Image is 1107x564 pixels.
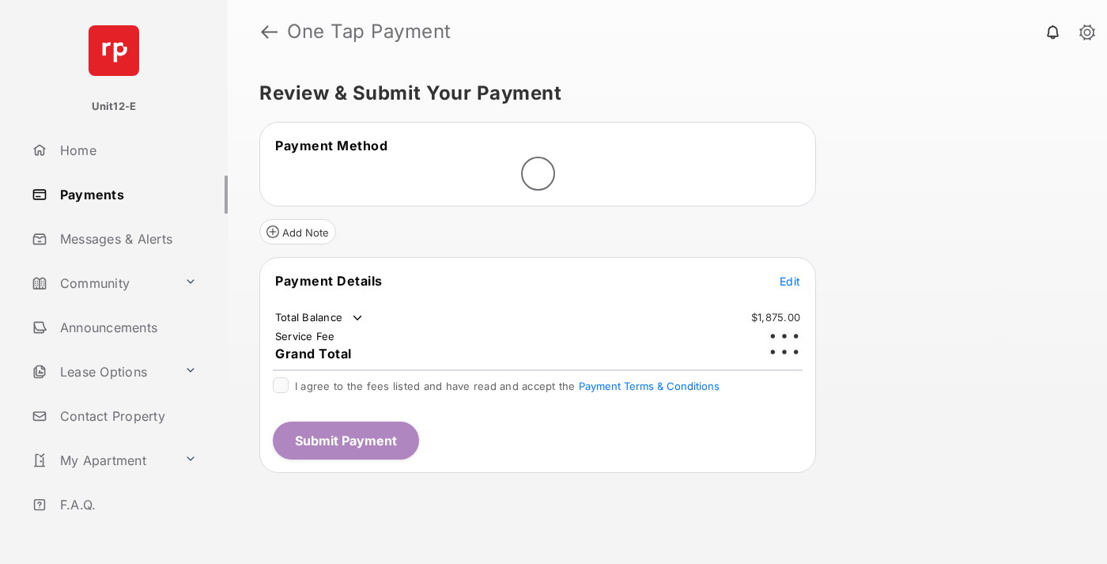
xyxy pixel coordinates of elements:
[579,380,720,392] button: I agree to the fees listed and have read and accept the
[275,138,387,153] span: Payment Method
[259,84,1063,103] h5: Review & Submit Your Payment
[25,353,178,391] a: Lease Options
[275,346,352,361] span: Grand Total
[25,220,228,258] a: Messages & Alerts
[275,273,383,289] span: Payment Details
[92,99,137,115] p: Unit12-E
[25,308,228,346] a: Announcements
[25,486,228,524] a: F.A.Q.
[287,22,451,41] strong: One Tap Payment
[25,176,228,214] a: Payments
[273,422,419,460] button: Submit Payment
[25,397,228,435] a: Contact Property
[89,25,139,76] img: svg+xml;base64,PHN2ZyB4bWxucz0iaHR0cDovL3d3dy53My5vcmcvMjAwMC9zdmciIHdpZHRoPSI2NCIgaGVpZ2h0PSI2NC...
[295,380,720,392] span: I agree to the fees listed and have read and accept the
[25,131,228,169] a: Home
[25,441,178,479] a: My Apartment
[780,274,800,288] span: Edit
[780,273,800,289] button: Edit
[274,310,365,326] td: Total Balance
[25,264,178,302] a: Community
[259,219,336,244] button: Add Note
[274,329,336,343] td: Service Fee
[750,310,801,324] td: $1,875.00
